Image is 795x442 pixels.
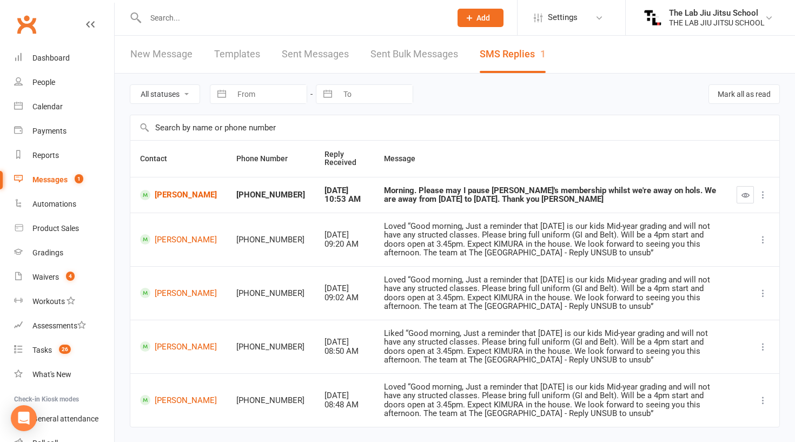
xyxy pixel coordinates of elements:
[140,395,217,405] a: [PERSON_NAME]
[337,85,413,103] input: To
[384,222,717,258] div: Loved “Good morning, Just a reminder that [DATE] is our kids Mid-year grading and will not have a...
[540,48,546,60] div: 1
[324,240,365,249] div: 09:20 AM
[14,362,114,387] a: What's New
[214,36,260,73] a: Templates
[14,216,114,241] a: Product Sales
[14,314,114,338] a: Assessments
[140,341,217,352] a: [PERSON_NAME]
[130,141,227,177] th: Contact
[32,151,59,160] div: Reports
[59,345,71,354] span: 26
[14,119,114,143] a: Payments
[324,347,365,356] div: 08:50 AM
[32,78,55,87] div: People
[669,8,765,18] div: The Lab Jiu Jitsu School
[669,18,765,28] div: THE LAB JIU JITSU SCHOOL
[384,275,717,311] div: Loved “Good morning, Just a reminder that [DATE] is our kids Mid-year grading and will not have a...
[374,141,727,177] th: Message
[14,192,114,216] a: Automations
[32,102,63,111] div: Calendar
[75,174,83,183] span: 1
[32,175,68,184] div: Messages
[32,224,79,233] div: Product Sales
[236,342,305,352] div: [PHONE_NUMBER]
[708,84,780,104] button: Mark all as read
[130,36,193,73] a: New Message
[14,407,114,431] a: General attendance kiosk mode
[324,230,365,240] div: [DATE]
[458,9,504,27] button: Add
[324,186,365,195] div: [DATE]
[32,248,63,257] div: Gradings
[324,338,365,347] div: [DATE]
[32,321,86,330] div: Assessments
[324,293,365,302] div: 09:02 AM
[324,195,365,204] div: 10:53 AM
[476,14,490,22] span: Add
[130,115,779,140] input: Search by name or phone number
[324,400,365,410] div: 08:48 AM
[32,346,52,354] div: Tasks
[14,70,114,95] a: People
[236,190,305,200] div: [PHONE_NUMBER]
[548,5,578,30] span: Settings
[14,289,114,314] a: Workouts
[236,289,305,298] div: [PHONE_NUMBER]
[642,7,664,29] img: thumb_image1724036037.png
[32,127,67,135] div: Payments
[324,391,365,400] div: [DATE]
[14,46,114,70] a: Dashboard
[231,85,307,103] input: From
[11,405,37,431] div: Open Intercom Messenger
[66,272,75,281] span: 4
[282,36,349,73] a: Sent Messages
[384,186,717,204] div: Morning. Please may I pause [PERSON_NAME]'s membership whilst we're away on hols. We are away fro...
[236,235,305,245] div: [PHONE_NUMBER]
[384,382,717,418] div: Loved “Good morning, Just a reminder that [DATE] is our kids Mid-year grading and will not have a...
[324,284,365,293] div: [DATE]
[227,141,315,177] th: Phone Number
[32,273,59,281] div: Waivers
[14,168,114,192] a: Messages 1
[14,95,114,119] a: Calendar
[384,329,717,365] div: Liked “Good morning, Just a reminder that [DATE] is our kids Mid-year grading and will not have a...
[14,241,114,265] a: Gradings
[32,370,71,379] div: What's New
[480,36,546,73] a: SMS Replies1
[32,297,65,306] div: Workouts
[32,200,76,208] div: Automations
[13,11,40,38] a: Clubworx
[140,288,217,298] a: [PERSON_NAME]
[32,414,98,423] div: General attendance
[140,190,217,200] a: [PERSON_NAME]
[14,338,114,362] a: Tasks 26
[142,10,443,25] input: Search...
[236,396,305,405] div: [PHONE_NUMBER]
[315,141,374,177] th: Reply Received
[14,143,114,168] a: Reports
[14,265,114,289] a: Waivers 4
[140,234,217,245] a: [PERSON_NAME]
[370,36,458,73] a: Sent Bulk Messages
[32,54,70,62] div: Dashboard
